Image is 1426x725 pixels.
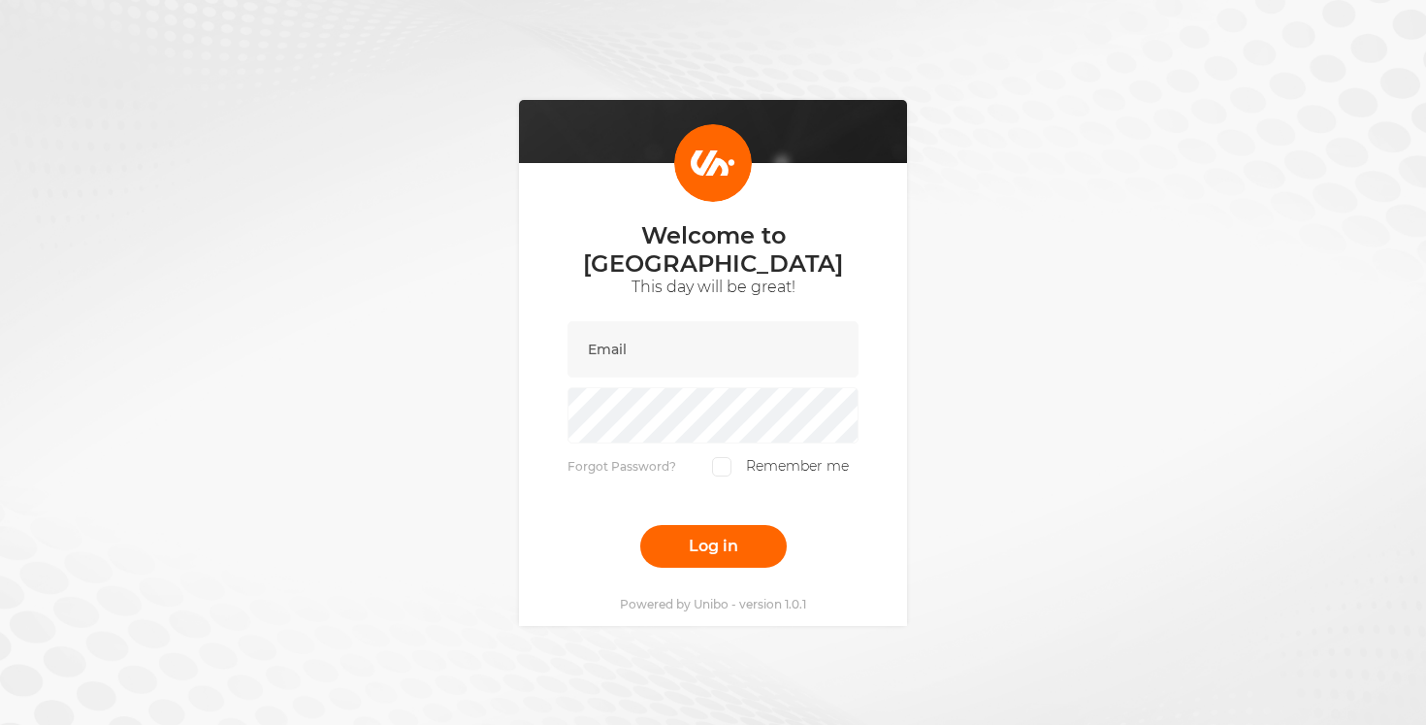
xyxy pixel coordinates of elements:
a: Forgot Password? [567,459,676,474]
button: Log in [640,525,787,568]
input: Email [567,321,859,378]
p: This day will be great! [567,278,859,297]
label: Remember me [712,457,849,477]
p: Welcome to [GEOGRAPHIC_DATA] [567,221,859,278]
img: Login [674,124,752,202]
input: Remember me [712,457,731,477]
p: Powered by Unibo - version 1.0.1 [620,597,806,611]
